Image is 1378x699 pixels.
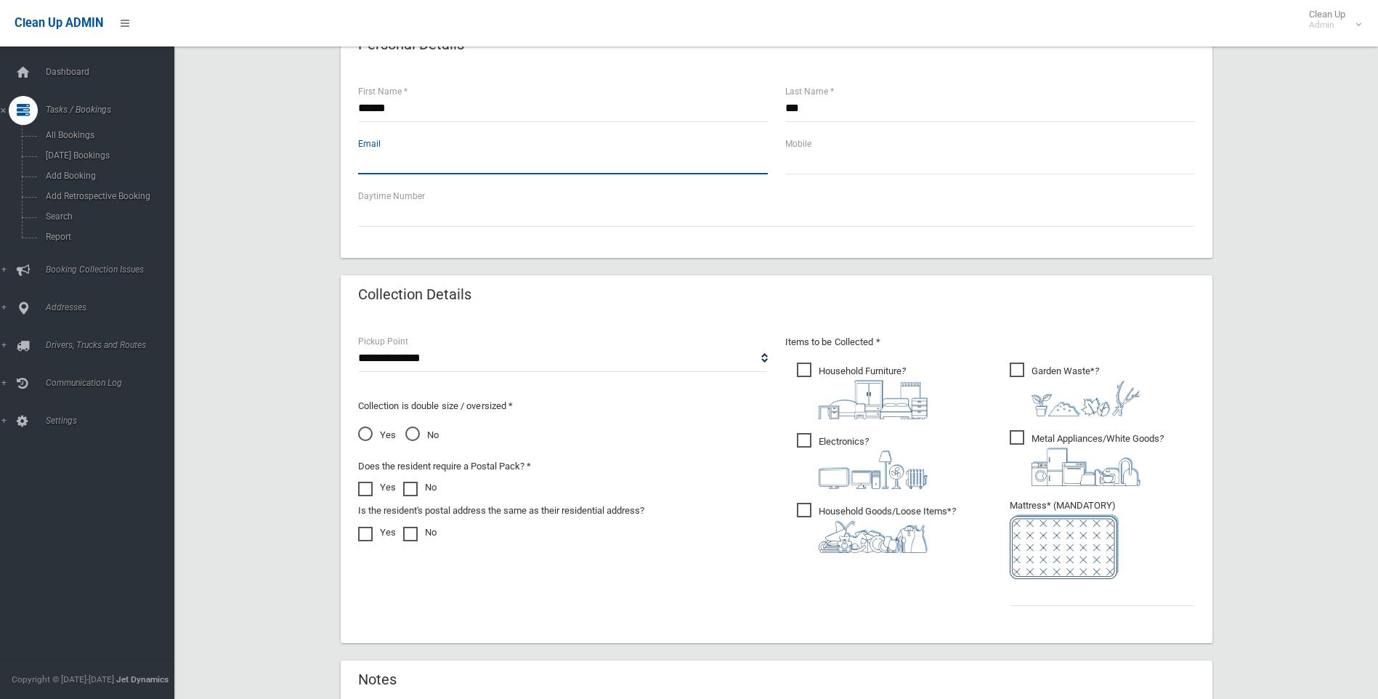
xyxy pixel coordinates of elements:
[1010,514,1119,579] img: e7408bece873d2c1783593a074e5cb2f.png
[41,416,185,426] span: Settings
[41,105,185,115] span: Tasks / Bookings
[797,503,956,553] span: Household Goods/Loose Items*
[116,674,169,684] strong: Jet Dynamics
[12,674,114,684] span: Copyright © [DATE]-[DATE]
[403,524,437,541] label: No
[15,16,103,30] span: Clean Up ADMIN
[41,302,185,312] span: Addresses
[1032,433,1164,486] i: ?
[819,520,928,553] img: b13cc3517677393f34c0a387616ef184.png
[358,502,644,520] label: Is the resident's postal address the same as their residential address?
[358,479,396,496] label: Yes
[819,436,928,489] i: ?
[41,150,173,161] span: [DATE] Bookings
[358,458,531,475] label: Does the resident require a Postal Pack? *
[41,232,173,242] span: Report
[785,334,1195,351] p: Items to be Collected *
[358,397,768,415] p: Collection is double size / oversized *
[405,427,439,444] span: No
[819,365,928,419] i: ?
[1010,430,1164,486] span: Metal Appliances/White Goods
[1302,9,1360,31] span: Clean Up
[797,363,928,419] span: Household Furniture
[41,67,185,77] span: Dashboard
[1032,365,1140,416] i: ?
[41,171,173,181] span: Add Booking
[819,506,956,553] i: ?
[41,211,173,222] span: Search
[819,380,928,419] img: aa9efdbe659d29b613fca23ba79d85cb.png
[1032,448,1140,486] img: 36c1b0289cb1767239cdd3de9e694f19.png
[1309,20,1345,31] small: Admin
[341,666,414,694] header: Notes
[819,450,928,489] img: 394712a680b73dbc3d2a6a3a7ffe5a07.png
[403,479,437,496] label: No
[1010,500,1195,579] span: Mattress* (MANDATORY)
[41,264,185,275] span: Booking Collection Issues
[341,280,489,309] header: Collection Details
[41,340,185,350] span: Drivers, Trucks and Routes
[1032,380,1140,416] img: 4fd8a5c772b2c999c83690221e5242e0.png
[358,524,396,541] label: Yes
[358,427,396,444] span: Yes
[1010,363,1140,416] span: Garden Waste*
[41,191,173,201] span: Add Retrospective Booking
[797,433,928,489] span: Electronics
[41,378,185,388] span: Communication Log
[41,130,173,140] span: All Bookings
